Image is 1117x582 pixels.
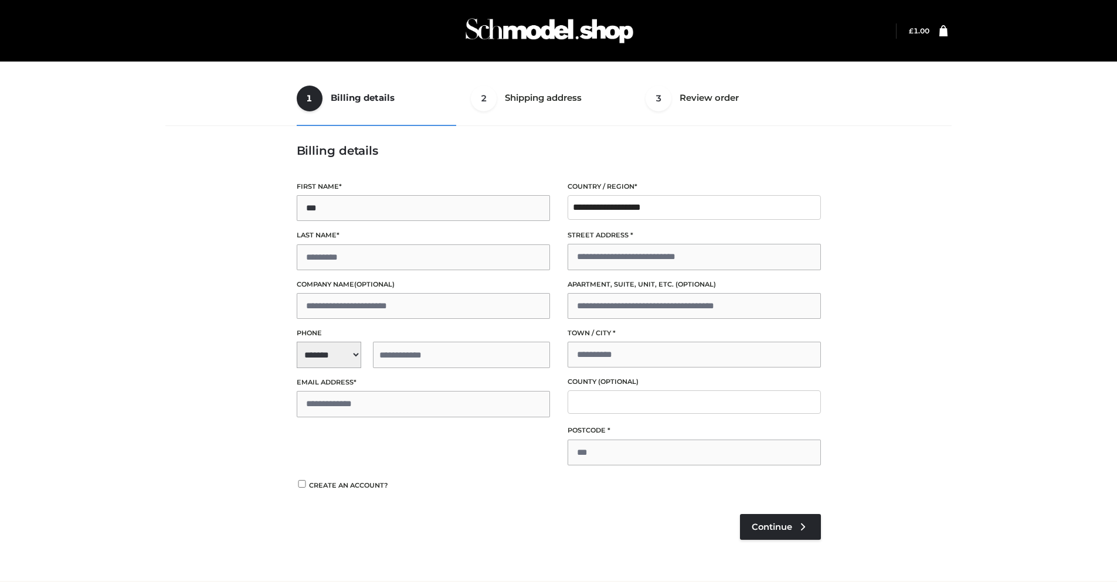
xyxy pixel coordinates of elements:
[909,26,914,35] span: £
[740,514,821,540] a: Continue
[752,522,792,532] span: Continue
[309,481,388,489] span: Create an account?
[909,26,929,35] bdi: 1.00
[461,8,637,54] img: Schmodel Admin 964
[297,279,550,290] label: Company name
[354,280,395,288] span: (optional)
[297,328,550,339] label: Phone
[297,480,307,488] input: Create an account?
[568,230,821,241] label: Street address
[568,328,821,339] label: Town / City
[568,425,821,436] label: Postcode
[297,144,821,158] h3: Billing details
[568,279,821,290] label: Apartment, suite, unit, etc.
[909,26,929,35] a: £1.00
[675,280,716,288] span: (optional)
[297,230,550,241] label: Last name
[297,181,550,192] label: First name
[297,377,550,388] label: Email address
[568,376,821,387] label: County
[598,377,639,386] span: (optional)
[568,181,821,192] label: Country / Region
